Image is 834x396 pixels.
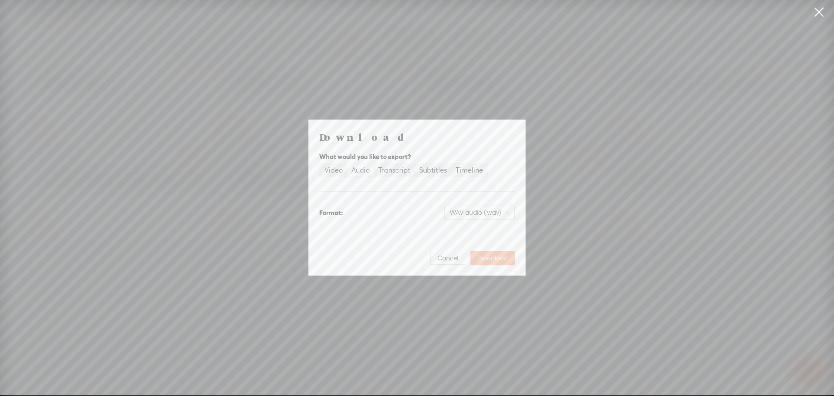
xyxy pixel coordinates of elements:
span: Download [477,254,508,263]
div: Video [324,164,343,176]
div: Subtitles [419,164,447,176]
div: Format: [319,208,343,218]
div: Audio [351,164,370,176]
span: Cancel [437,254,458,263]
span: WAV audio (.wav) [450,206,510,219]
h4: Download [319,130,515,143]
div: Timeline [456,164,483,176]
button: Download [470,251,515,265]
div: Transcript [378,164,410,176]
div: What would you like to export? [319,152,515,162]
div: segmented control [319,163,488,177]
button: Cancel [430,251,465,265]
